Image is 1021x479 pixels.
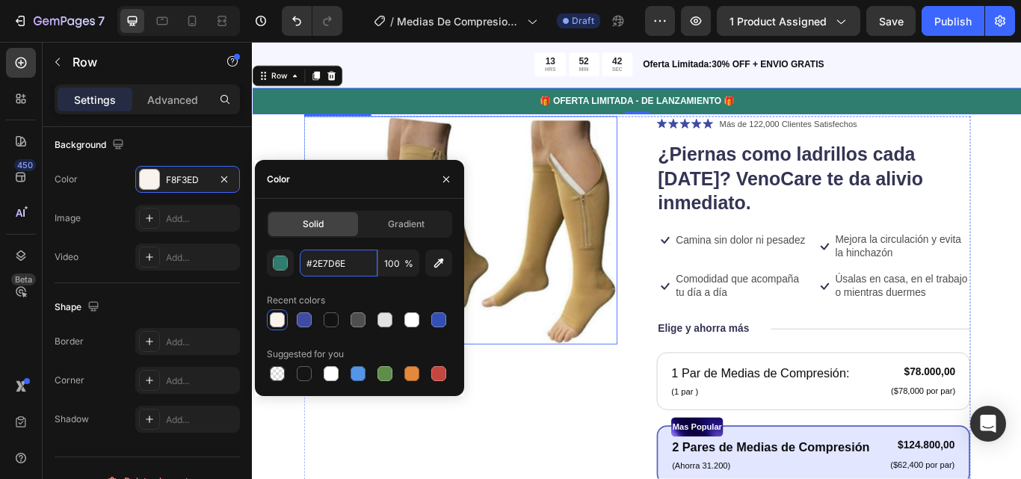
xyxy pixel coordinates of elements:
div: Shadow [55,412,89,426]
iframe: Design area [252,42,1021,479]
span: 1 product assigned [729,13,827,29]
button: Save [866,6,916,36]
div: Beta [11,274,36,285]
p: ($78,000 por par) [745,402,820,415]
p: Comodidad que acompaña tu día a día [494,270,650,301]
div: Add... [166,251,236,265]
div: Background [55,135,127,155]
div: F8F3ED [166,173,209,187]
p: 7 [98,12,105,30]
span: Draft [572,14,594,28]
p: Oferta Limitada:30% OFF + ENVIO GRATIS [455,19,895,35]
button: 1 product assigned [717,6,860,36]
div: $78.000,00 [744,376,821,395]
div: Undo/Redo [282,6,342,36]
div: Add... [166,413,236,427]
div: Video [55,250,78,264]
div: Open Intercom Messenger [970,406,1006,442]
input: Eg: FFFFFF [300,250,377,276]
div: Publish [934,13,972,29]
p: Settings [74,92,116,108]
h1: ¿Piernas como ladrillos cada [DATE]? VenoCare te da alivio inmediato. [472,117,837,204]
span: / [390,13,394,29]
span: Medias De Compresion Anti Varices Cremallera [397,13,521,29]
span: % [404,257,413,271]
div: 450 [14,159,36,171]
div: Recent colors [267,294,325,307]
button: 7 [6,6,111,36]
span: Solid [303,217,324,231]
div: Row [19,34,43,47]
div: Shape [55,297,102,318]
p: Más de 122,000 Clientes Satisfechos [545,89,706,104]
p: Mas Popular [490,440,547,460]
div: Add... [166,374,236,388]
p: 1 Par de Medias de Compresión: [489,377,697,398]
p: (1 par ) [489,401,697,416]
div: Image [55,211,81,225]
div: Suggested for you [267,347,344,361]
p: Advanced [147,92,198,108]
div: Color [267,173,290,186]
p: Elige y ahorra más [473,327,579,343]
p: Row [73,53,200,71]
button: Publish [922,6,984,36]
p: Úsalas en casa, en el trabajo o mientras duermes [680,270,836,301]
p: 🎁 OFERTA LIMITADA - DE LANZAMIENTO 🎁 [1,62,895,78]
div: Add... [166,212,236,226]
p: Mejora la circulación y evita la hinchazón [680,223,836,255]
p: Camina sin dolor ni pesadez [494,224,645,240]
div: Color [55,173,78,186]
span: Save [879,15,904,28]
div: Corner [55,374,84,387]
div: Add... [166,336,236,349]
div: Border [55,335,84,348]
span: Gradient [388,217,425,231]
